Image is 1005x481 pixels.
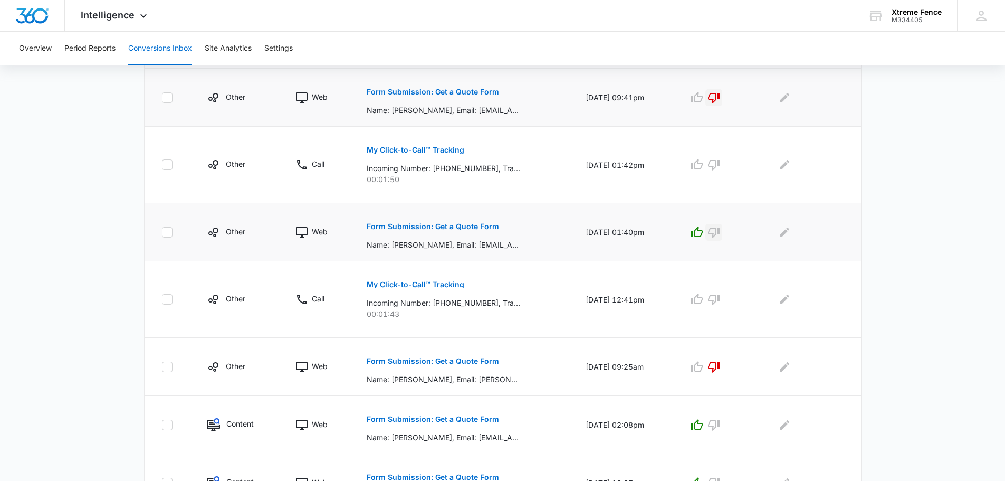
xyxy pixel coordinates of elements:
[776,359,793,375] button: Edit Comments
[367,163,520,174] p: Incoming Number: [PHONE_NUMBER], Tracking Number: [PHONE_NUMBER], Ring To: [PHONE_NUMBER], Caller...
[367,432,520,443] p: Name: [PERSON_NAME], Email: [EMAIL_ADDRESS][DOMAIN_NAME], Phone: [PHONE_NUMBER], Address: [STREET...
[312,361,328,372] p: Web
[367,281,464,288] p: My Click-to-Call™ Tracking
[892,16,942,24] div: account id
[367,416,499,423] p: Form Submission: Get a Quote Form
[776,156,793,173] button: Edit Comments
[226,91,245,102] p: Other
[205,32,252,65] button: Site Analytics
[367,174,560,185] p: 00:01:50
[312,293,324,304] p: Call
[226,158,245,169] p: Other
[19,32,52,65] button: Overview
[367,297,520,308] p: Incoming Number: [PHONE_NUMBER], Tracking Number: [PHONE_NUMBER], Ring To: [PHONE_NUMBER], Caller...
[64,32,116,65] button: Period Reports
[226,418,254,429] p: Content
[128,32,192,65] button: Conversions Inbox
[367,88,499,96] p: Form Submission: Get a Quote Form
[367,348,499,374] button: Form Submission: Get a Quote Form
[367,374,520,385] p: Name: [PERSON_NAME], Email: [PERSON_NAME][EMAIL_ADDRESS][DOMAIN_NAME], Phone: [PHONE_NUMBER], Add...
[226,226,245,237] p: Other
[264,32,293,65] button: Settings
[226,293,245,304] p: Other
[776,89,793,106] button: Edit Comments
[367,105,520,116] p: Name: [PERSON_NAME], Email: [EMAIL_ADDRESS][DOMAIN_NAME], Phone: [PHONE_NUMBER], Address: [STREET...
[367,137,464,163] button: My Click-to-Call™ Tracking
[367,239,520,250] p: Name: [PERSON_NAME], Email: [EMAIL_ADDRESS][DOMAIN_NAME], Phone: [PHONE_NUMBER], Address: [STREET...
[776,417,793,433] button: Edit Comments
[776,291,793,308] button: Edit Comments
[312,158,324,169] p: Call
[367,308,560,319] p: 00:01:43
[573,338,676,396] td: [DATE] 09:25am
[573,261,676,338] td: [DATE] 12:41pm
[573,127,676,203] td: [DATE] 01:42pm
[892,8,942,16] div: account name
[226,361,245,372] p: Other
[367,214,499,239] button: Form Submission: Get a Quote Form
[81,10,135,21] span: Intelligence
[367,79,499,105] button: Form Submission: Get a Quote Form
[367,407,499,432] button: Form Submission: Get a Quote Form
[312,91,328,102] p: Web
[367,474,499,481] p: Form Submission: Get a Quote Form
[367,272,464,297] button: My Click-to-Call™ Tracking
[776,224,793,241] button: Edit Comments
[573,69,676,127] td: [DATE] 09:41pm
[573,396,676,454] td: [DATE] 02:08pm
[312,419,328,430] p: Web
[312,226,328,237] p: Web
[367,223,499,230] p: Form Submission: Get a Quote Form
[573,203,676,261] td: [DATE] 01:40pm
[367,357,499,365] p: Form Submission: Get a Quote Form
[367,146,464,154] p: My Click-to-Call™ Tracking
